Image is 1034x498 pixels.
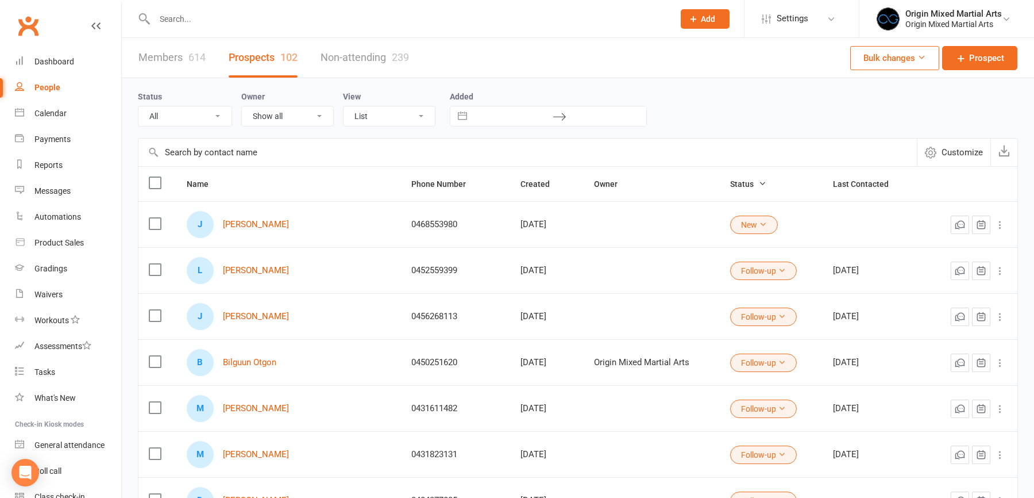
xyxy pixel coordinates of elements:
[411,220,500,229] div: 0468553980
[942,145,983,159] span: Customize
[34,83,60,92] div: People
[223,312,289,321] a: [PERSON_NAME]
[15,385,121,411] a: What's New
[15,282,121,308] a: Waivers
[520,266,573,275] div: [DATE]
[411,404,500,413] div: 0431611482
[833,179,901,189] span: Last Contacted
[833,358,917,367] div: [DATE]
[520,312,573,321] div: [DATE]
[34,186,71,196] div: Messages
[520,177,562,191] button: Created
[594,358,709,367] div: Origin Mixed Martial Arts
[223,358,276,367] a: Bilguun Otgon
[34,466,61,476] div: Roll call
[15,334,121,359] a: Assessments
[187,349,214,376] div: Bilguun
[34,367,55,377] div: Tasks
[14,12,43,40] a: Clubworx
[223,220,289,229] a: [PERSON_NAME]
[520,179,562,189] span: Created
[34,440,105,450] div: General attendance
[594,179,630,189] span: Owner
[34,238,84,247] div: Product Sales
[321,38,409,78] a: Non-attending239
[280,51,298,63] div: 102
[730,216,778,234] button: New
[34,290,63,299] div: Waivers
[520,358,573,367] div: [DATE]
[15,101,121,127] a: Calendar
[343,92,361,101] label: View
[34,342,91,351] div: Assessments
[833,177,901,191] button: Last Contacted
[411,266,500,275] div: 0452559399
[833,450,917,459] div: [DATE]
[15,458,121,484] a: Roll call
[452,106,473,126] button: Interact with the calendar and add the check-in date for your trip.
[833,266,917,275] div: [DATE]
[15,178,121,204] a: Messages
[187,177,221,191] button: Name
[15,49,121,75] a: Dashboard
[15,75,121,101] a: People
[229,38,298,78] a: Prospects102
[34,160,63,170] div: Reports
[411,312,500,321] div: 0456268113
[520,450,573,459] div: [DATE]
[15,308,121,334] a: Workouts
[730,400,797,418] button: Follow-up
[905,19,1002,29] div: Origin Mixed Martial Arts
[594,177,630,191] button: Owner
[11,459,39,486] div: Open Intercom Messenger
[392,51,409,63] div: 239
[15,432,121,458] a: General attendance kiosk mode
[34,57,74,66] div: Dashboard
[34,212,81,221] div: Automations
[730,308,797,326] button: Follow-up
[187,441,214,468] div: Monty
[701,14,715,24] span: Add
[151,11,666,27] input: Search...
[223,450,289,459] a: [PERSON_NAME]
[138,92,162,101] label: Status
[520,404,573,413] div: [DATE]
[833,404,917,413] div: [DATE]
[411,358,500,367] div: 0450251620
[730,262,797,280] button: Follow-up
[223,404,289,413] a: [PERSON_NAME]
[730,177,766,191] button: Status
[850,46,939,70] button: Bulk changes
[917,139,990,166] button: Customize
[188,51,206,63] div: 614
[34,393,76,403] div: What's New
[138,38,206,78] a: Members614
[34,135,71,144] div: Payments
[411,450,500,459] div: 0431823131
[187,303,214,330] div: Jarren
[777,6,808,32] span: Settings
[241,92,265,101] label: Owner
[187,395,214,422] div: Marcus
[411,177,479,191] button: Phone Number
[450,92,647,101] label: Added
[34,109,67,118] div: Calendar
[187,179,221,189] span: Name
[411,179,479,189] span: Phone Number
[187,257,214,284] div: Lora
[969,51,1004,65] span: Prospect
[15,204,121,230] a: Automations
[34,316,69,325] div: Workouts
[15,152,121,178] a: Reports
[833,312,917,321] div: [DATE]
[223,266,289,275] a: [PERSON_NAME]
[138,139,917,166] input: Search by contact name
[877,7,900,30] img: thumb_image1665119159.png
[15,127,121,152] a: Payments
[942,46,1017,70] a: Prospect
[15,359,121,385] a: Tasks
[34,264,67,273] div: Gradings
[730,179,766,189] span: Status
[15,256,121,282] a: Gradings
[730,354,797,372] button: Follow-up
